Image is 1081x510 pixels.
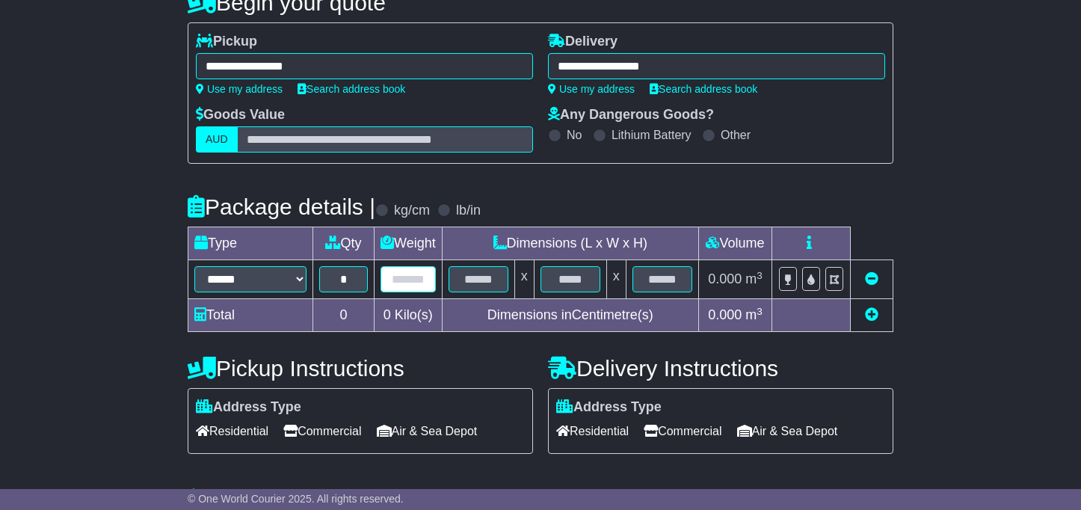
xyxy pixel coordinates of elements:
[548,83,635,95] a: Use my address
[375,299,443,332] td: Kilo(s)
[188,356,533,381] h4: Pickup Instructions
[721,128,751,142] label: Other
[865,271,878,286] a: Remove this item
[644,420,721,443] span: Commercial
[442,227,698,260] td: Dimensions (L x W x H)
[612,128,692,142] label: Lithium Battery
[188,194,375,219] h4: Package details |
[708,307,742,322] span: 0.000
[196,126,238,153] label: AUD
[556,420,629,443] span: Residential
[567,128,582,142] label: No
[548,356,893,381] h4: Delivery Instructions
[375,227,443,260] td: Weight
[708,271,742,286] span: 0.000
[196,107,285,123] label: Goods Value
[556,399,662,416] label: Address Type
[737,420,838,443] span: Air & Sea Depot
[377,420,478,443] span: Air & Sea Depot
[313,299,375,332] td: 0
[745,271,763,286] span: m
[442,299,698,332] td: Dimensions in Centimetre(s)
[188,493,404,505] span: © One World Courier 2025. All rights reserved.
[196,420,268,443] span: Residential
[384,307,391,322] span: 0
[548,34,618,50] label: Delivery
[757,306,763,317] sup: 3
[298,83,405,95] a: Search address book
[188,227,313,260] td: Type
[456,203,481,219] label: lb/in
[514,260,534,299] td: x
[865,307,878,322] a: Add new item
[196,399,301,416] label: Address Type
[745,307,763,322] span: m
[188,299,313,332] td: Total
[313,227,375,260] td: Qty
[196,83,283,95] a: Use my address
[757,270,763,281] sup: 3
[606,260,626,299] td: x
[196,34,257,50] label: Pickup
[548,107,714,123] label: Any Dangerous Goods?
[650,83,757,95] a: Search address book
[698,227,772,260] td: Volume
[394,203,430,219] label: kg/cm
[283,420,361,443] span: Commercial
